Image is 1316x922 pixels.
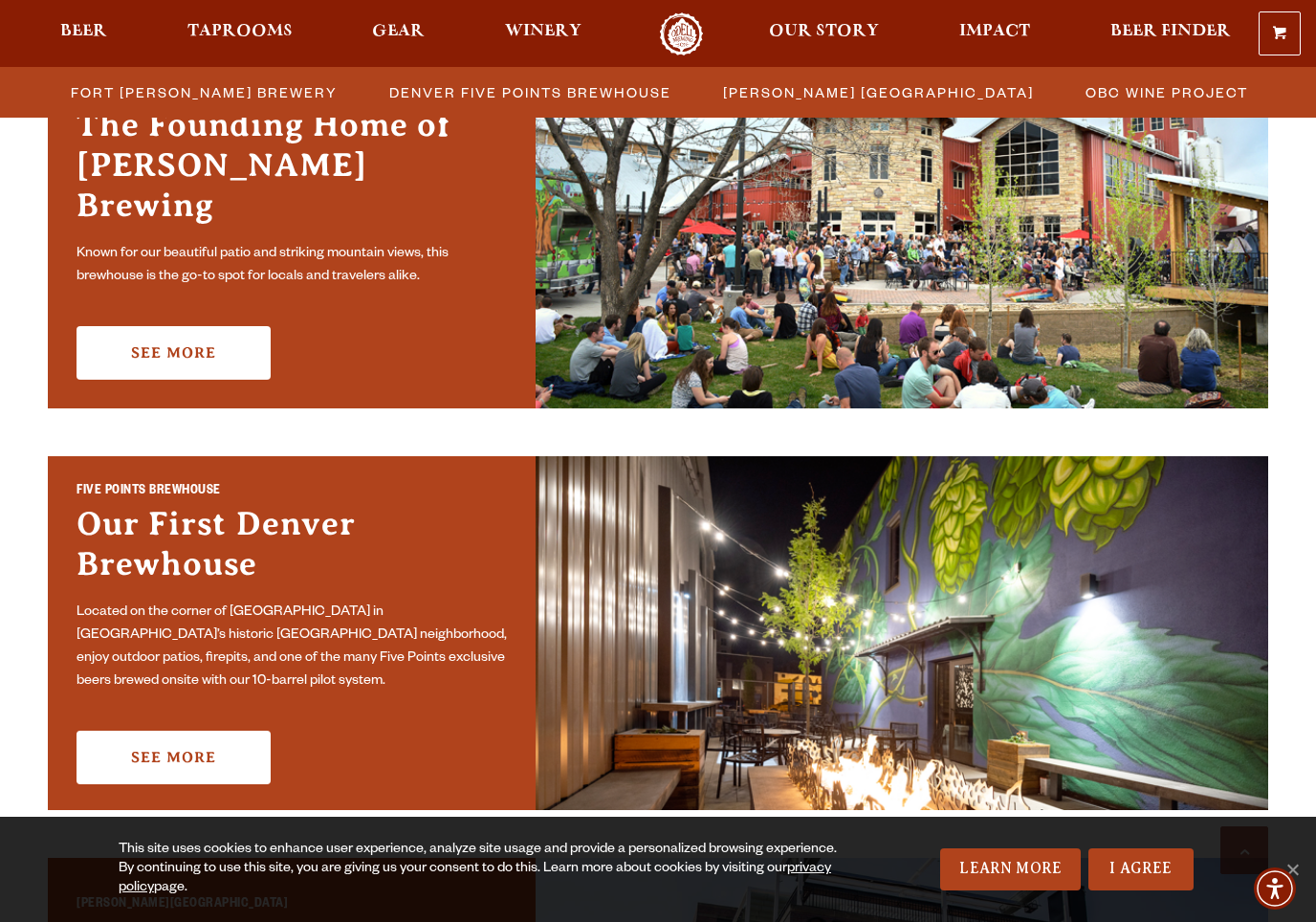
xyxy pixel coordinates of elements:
span: Denver Five Points Brewhouse [389,78,671,106]
a: I Agree [1088,848,1194,890]
img: Promo Card Aria Label' [536,456,1268,810]
span: Beer [60,24,107,39]
span: Beer Finder [1110,24,1231,39]
a: Impact [947,12,1042,55]
span: OBC Wine Project [1086,78,1248,106]
a: See More [77,731,271,784]
a: Learn More [940,848,1081,890]
a: [PERSON_NAME] [GEOGRAPHIC_DATA] [712,78,1043,106]
h2: Five Points Brewhouse [77,482,507,504]
span: Winery [505,24,581,39]
h3: Our First Denver Brewhouse [77,504,507,594]
span: [PERSON_NAME] [GEOGRAPHIC_DATA] [723,78,1034,106]
a: privacy policy [119,862,831,896]
p: Located on the corner of [GEOGRAPHIC_DATA] in [GEOGRAPHIC_DATA]’s historic [GEOGRAPHIC_DATA] neig... [77,602,507,693]
a: Our Story [757,12,891,55]
img: Fort Collins Brewery & Taproom' [536,55,1268,408]
p: Known for our beautiful patio and striking mountain views, this brewhouse is the go-to spot for l... [77,243,507,289]
a: OBC Wine Project [1074,78,1258,106]
div: Accessibility Menu [1254,867,1296,910]
a: Beer [48,12,120,55]
span: Impact [959,24,1030,39]
a: Taprooms [175,12,305,55]
a: Gear [360,12,437,55]
h3: The Founding Home of [PERSON_NAME] Brewing [77,105,507,235]
a: Beer Finder [1098,12,1243,55]
span: Our Story [769,24,879,39]
div: This site uses cookies to enhance user experience, analyze site usage and provide a personalized ... [119,841,851,898]
a: Winery [493,12,594,55]
span: Taprooms [187,24,293,39]
span: Gear [372,24,425,39]
span: Fort [PERSON_NAME] Brewery [71,78,338,106]
a: Denver Five Points Brewhouse [378,78,681,106]
a: Odell Home [646,12,717,55]
a: See More [77,326,271,380]
a: Fort [PERSON_NAME] Brewery [59,78,347,106]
